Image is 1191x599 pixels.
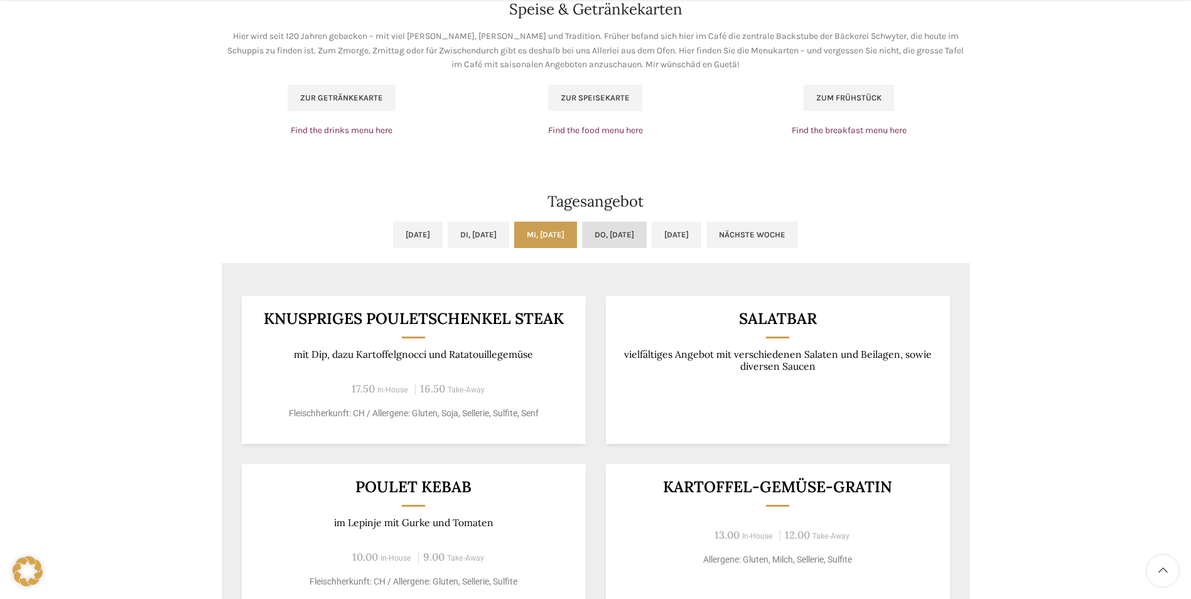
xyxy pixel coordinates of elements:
a: Do, [DATE] [582,222,647,248]
h3: Poulet Kebab [257,479,570,495]
span: In-House [377,386,408,394]
span: In-House [742,532,773,541]
span: Zur Speisekarte [561,93,630,103]
span: Zur Getränkekarte [300,93,383,103]
span: In-House [380,554,411,563]
p: im Lepinje mit Gurke und Tomaten [257,517,570,529]
h2: Speise & Getränkekarten [222,2,970,17]
h2: Tagesangebot [222,194,970,209]
span: 13.00 [714,528,740,542]
a: Di, [DATE] [448,222,509,248]
p: Fleischherkunft: CH / Allergene: Gluten, Soja, Sellerie, Sulfite, Senf [257,407,570,420]
span: Take-Away [448,386,485,394]
h3: Salatbar [621,311,934,326]
span: 17.50 [352,382,375,396]
a: Scroll to top button [1147,555,1178,586]
a: [DATE] [652,222,701,248]
p: mit Dip, dazu Kartoffelgnocci und Ratatouillegemüse [257,348,570,360]
a: Mi, [DATE] [514,222,577,248]
h3: Kartoffel-Gemüse-Gratin [621,479,934,495]
p: Hier wird seit 120 Jahren gebacken – mit viel [PERSON_NAME], [PERSON_NAME] und Tradition. Früher ... [222,30,970,72]
p: Allergene: Gluten, Milch, Sellerie, Sulfite [621,553,934,566]
a: Zum Frühstück [804,85,894,111]
a: Nächste Woche [706,222,798,248]
p: vielfältiges Angebot mit verschiedenen Salaten und Beilagen, sowie diversen Saucen [621,348,934,373]
span: Zum Frühstück [816,93,881,103]
span: Take-Away [812,532,849,541]
span: 16.50 [420,382,445,396]
a: Find the drinks menu here [291,125,392,136]
a: Zur Speisekarte [548,85,642,111]
a: [DATE] [393,222,443,248]
span: 9.00 [423,550,445,564]
h3: Knuspriges Pouletschenkel steak [257,311,570,326]
a: Find the breakfast menu here [792,125,907,136]
p: Fleischherkunft: CH / Allergene: Gluten, Sellerie, Sulfite [257,575,570,588]
a: Find the food menu here [548,125,643,136]
span: 10.00 [352,550,378,564]
a: Zur Getränkekarte [288,85,396,111]
span: 12.00 [785,528,810,542]
span: Take-Away [447,554,484,563]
